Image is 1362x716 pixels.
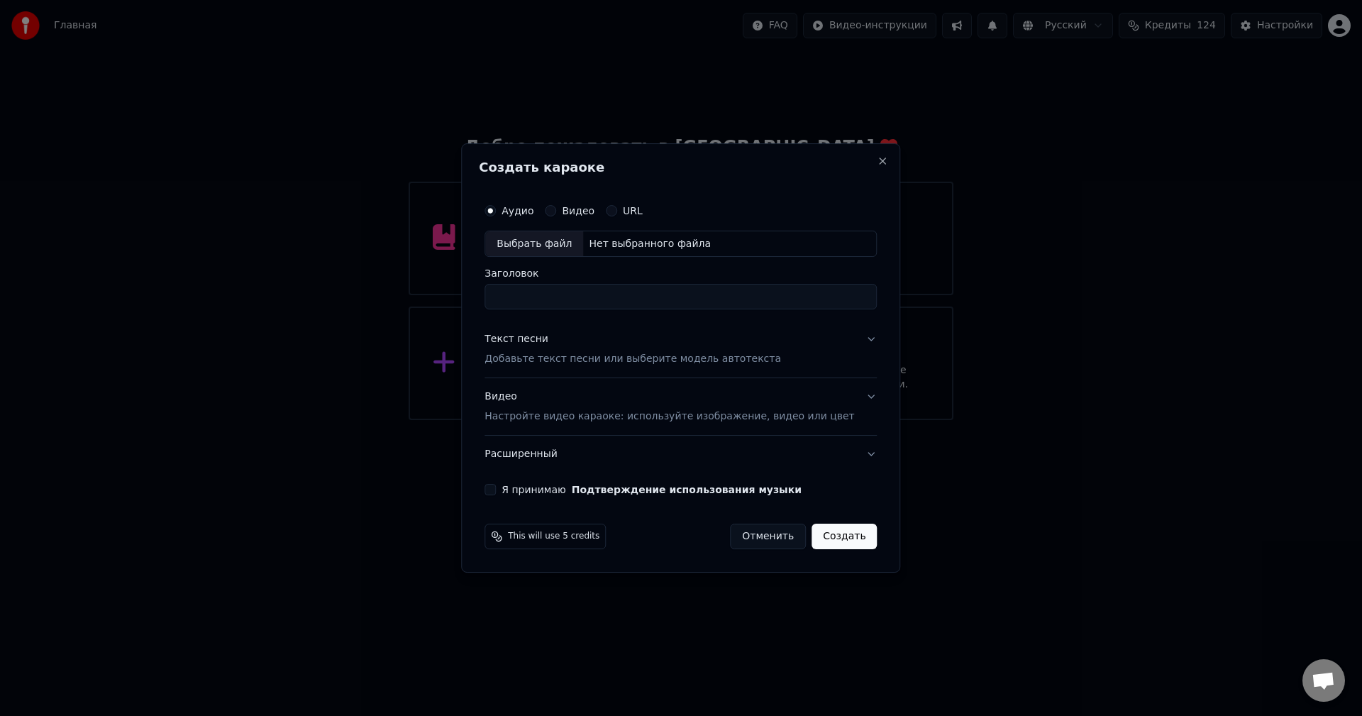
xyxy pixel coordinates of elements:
[583,237,716,251] div: Нет выбранного файла
[562,206,594,216] label: Видео
[485,436,877,473] button: Расширенный
[508,531,599,542] span: This will use 5 credits
[502,206,533,216] label: Аудио
[623,206,643,216] label: URL
[485,321,877,378] button: Текст песниДобавьте текст песни или выберите модель автотекста
[485,409,854,424] p: Настройте видео караоке: используйте изображение, видео или цвет
[485,231,583,257] div: Выбрать файл
[485,390,854,424] div: Видео
[730,524,806,549] button: Отменить
[502,485,802,495] label: Я принимаю
[485,379,877,436] button: ВидеоНастройте видео караоке: используйте изображение, видео или цвет
[485,353,781,367] p: Добавьте текст песни или выберите модель автотекста
[485,333,548,347] div: Текст песни
[479,161,882,174] h2: Создать караоке
[572,485,802,495] button: Я принимаю
[485,269,877,279] label: Заголовок
[812,524,877,549] button: Создать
